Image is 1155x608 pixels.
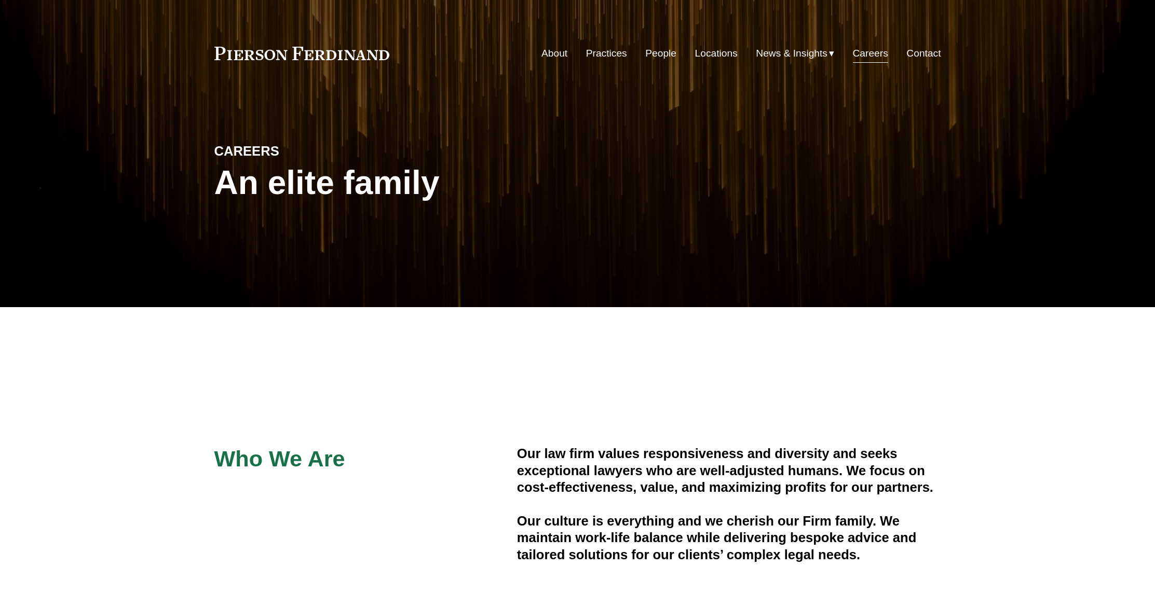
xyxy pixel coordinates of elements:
span: News & Insights [756,45,827,63]
a: Careers [853,44,888,63]
span: Who We Are [214,446,345,471]
h4: CAREERS [214,143,396,159]
a: Contact [906,44,941,63]
h1: An elite family [214,164,578,202]
h4: Our culture is everything and we cherish our Firm family. We maintain work-life balance while del... [517,513,941,563]
a: People [645,44,676,63]
a: Practices [586,44,627,63]
a: folder dropdown [756,44,834,63]
a: Locations [695,44,738,63]
h4: Our law firm values responsiveness and diversity and seeks exceptional lawyers who are well-adjus... [517,445,941,495]
a: About [541,44,567,63]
